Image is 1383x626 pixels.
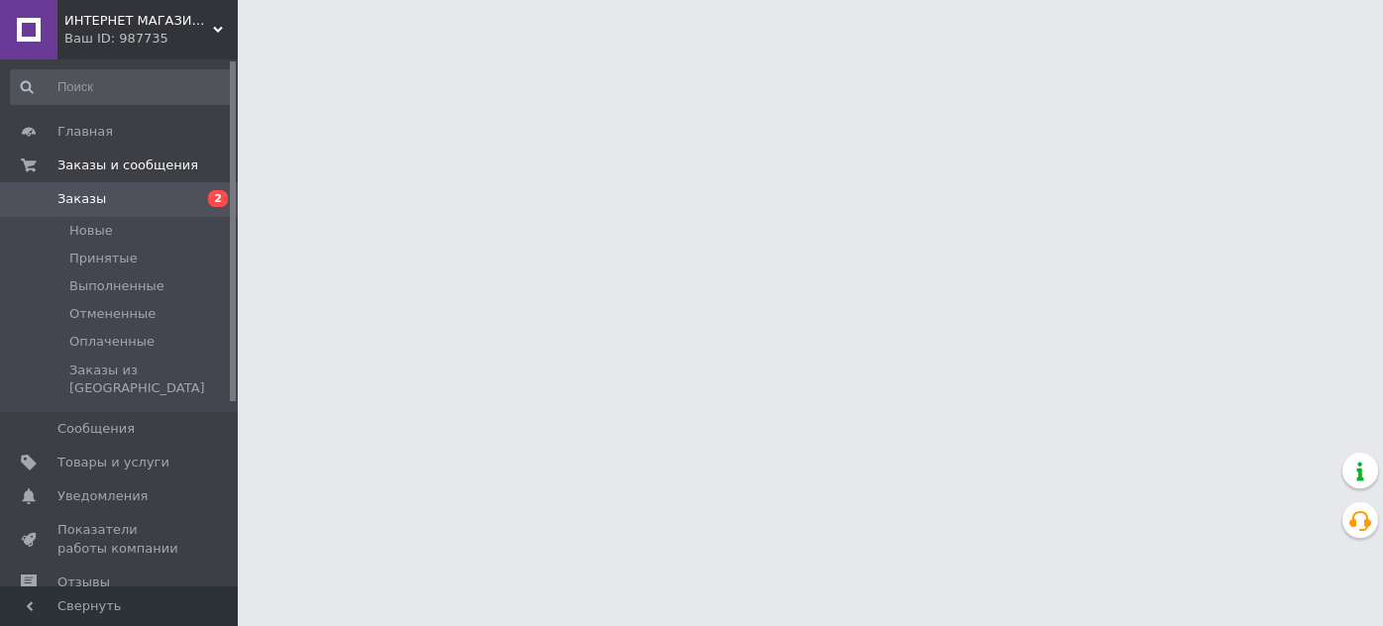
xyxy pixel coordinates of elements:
[10,69,234,105] input: Поиск
[69,362,232,397] span: Заказы из [GEOGRAPHIC_DATA]
[69,305,156,323] span: Отмененные
[57,420,135,438] span: Сообщения
[64,30,238,48] div: Ваш ID: 987735
[57,156,198,174] span: Заказы и сообщения
[208,190,228,207] span: 2
[69,222,113,240] span: Новые
[64,12,213,30] span: ИНТЕРНЕТ МАГАЗИН СТИЛЬ
[57,574,110,591] span: Отзывы
[57,487,148,505] span: Уведомления
[57,521,183,557] span: Показатели работы компании
[57,123,113,141] span: Главная
[69,277,164,295] span: Выполненные
[69,250,138,267] span: Принятые
[57,454,169,471] span: Товары и услуги
[57,190,106,208] span: Заказы
[69,333,155,351] span: Оплаченные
